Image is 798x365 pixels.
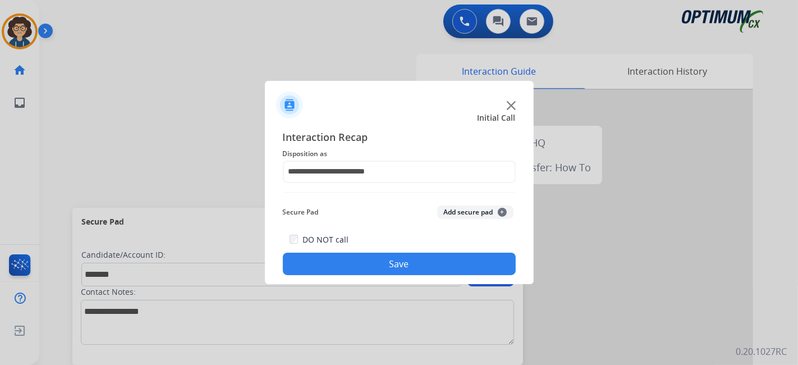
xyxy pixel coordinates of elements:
img: contact-recap-line.svg [283,192,516,193]
span: Initial Call [478,112,516,124]
button: Add secure pad+ [437,206,513,219]
label: DO NOT call [302,234,348,245]
span: Secure Pad [283,206,319,219]
p: 0.20.1027RC [736,345,787,358]
button: Save [283,253,516,275]
span: Disposition as [283,147,516,161]
span: Interaction Recap [283,129,516,147]
span: + [498,208,507,217]
img: contactIcon [276,92,303,118]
